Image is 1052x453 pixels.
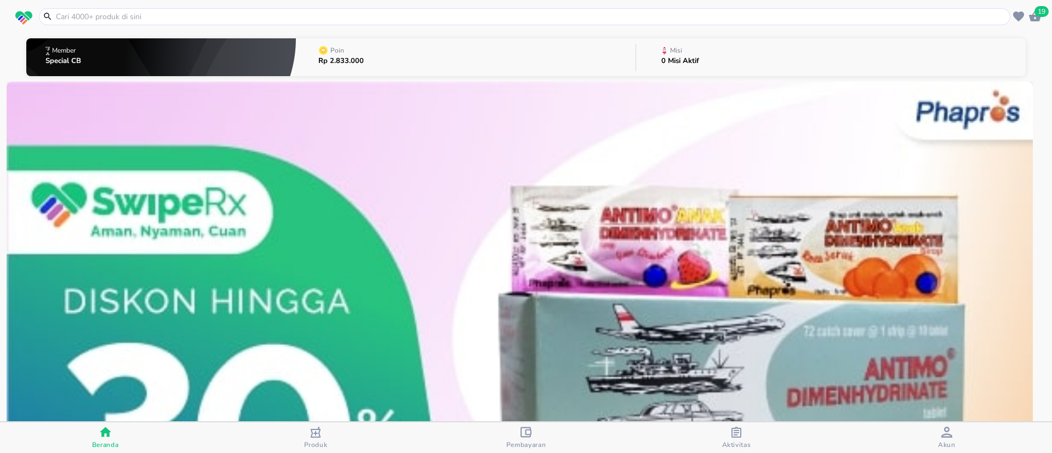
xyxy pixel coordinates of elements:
p: Misi [670,47,682,54]
span: Produk [304,440,328,449]
button: MemberSpecial CB [26,36,296,79]
span: Pembayaran [506,440,546,449]
input: Cari 4000+ produk di sini [55,11,1008,22]
p: Rp 2.833.000 [318,58,364,65]
button: Pembayaran [421,422,631,453]
p: Special CB [45,58,81,65]
p: Poin [330,47,344,54]
button: Akun [842,422,1052,453]
button: Misi0 Misi Aktif [636,36,1026,79]
p: 0 Misi Aktif [661,58,699,65]
span: Beranda [92,440,119,449]
span: 19 [1034,6,1049,17]
button: Produk [210,422,421,453]
span: Akun [938,440,956,449]
button: PoinRp 2.833.000 [296,36,636,79]
p: Member [52,47,76,54]
span: Aktivitas [722,440,751,449]
button: Aktivitas [631,422,842,453]
button: 19 [1027,8,1043,25]
img: logo_swiperx_s.bd005f3b.svg [15,11,32,25]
